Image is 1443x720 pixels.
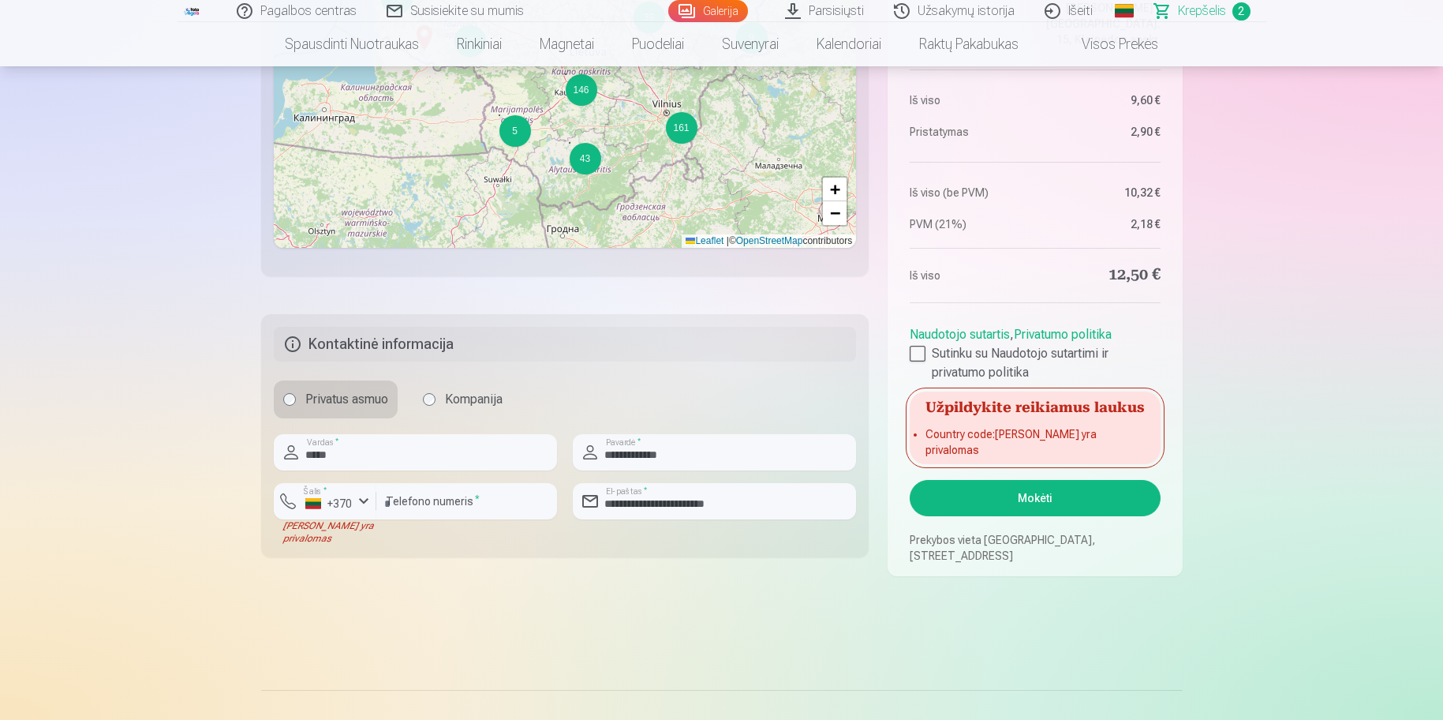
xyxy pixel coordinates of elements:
[499,114,500,116] div: 5
[910,392,1160,420] h5: Užpildykite reikiamus laukus
[274,327,857,362] h5: Kontaktinė informacija
[569,142,570,144] div: 43
[1014,327,1112,342] a: Privatumo politika
[910,480,1160,516] button: Mokėti
[305,496,353,512] div: +370
[823,201,847,225] a: Zoom out
[1178,2,1226,21] span: Krepšelis
[613,22,703,66] a: Puodeliai
[565,73,566,75] div: 146
[570,143,601,174] div: 43
[910,92,1027,108] dt: Iš viso
[1232,2,1250,21] span: 2
[910,344,1160,382] label: Sutinku su Naudotojo sutartimi ir privatumo politika
[910,124,1027,140] dt: Pristatymas
[283,393,296,406] input: Privatus asmuo
[666,112,697,144] div: 161
[438,22,521,66] a: Rinkiniai
[910,264,1027,287] dt: Iš viso
[910,185,1027,201] dt: Iš viso (be PVM)
[910,319,1160,382] div: ,
[682,234,856,248] div: © contributors
[499,115,531,147] div: 5
[736,235,803,246] a: OpenStreetMap
[521,22,613,66] a: Magnetai
[727,235,729,246] span: |
[830,179,840,199] span: +
[184,6,201,16] img: /fa5
[274,519,376,545] div: [PERSON_NAME] yra privalomas
[703,22,798,66] a: Suvenyrai
[1043,216,1161,232] dd: 2,18 €
[823,178,847,201] a: Zoom in
[274,381,398,418] label: Privatus asmuo
[1043,264,1161,287] dd: 12,50 €
[686,235,723,246] a: Leaflet
[413,381,512,418] label: Kompanija
[900,22,1037,66] a: Raktų pakabukas
[1037,22,1177,66] a: Visos prekės
[910,216,1027,232] dt: PVM (21%)
[1043,185,1161,201] dd: 10,32 €
[566,74,597,106] div: 146
[1043,124,1161,140] dd: 2,90 €
[910,532,1160,564] p: Prekybos vieta [GEOGRAPHIC_DATA], [STREET_ADDRESS]
[423,393,436,406] input: Kompanija
[925,426,1144,458] li: Country code : [PERSON_NAME] yra privalomas
[266,22,438,66] a: Spausdinti nuotraukas
[299,486,331,497] label: Šalis
[665,111,667,113] div: 161
[910,327,1010,342] a: Naudotojo sutartis
[798,22,900,66] a: Kalendoriai
[830,203,840,223] span: −
[274,483,376,519] button: Šalis*+370
[1043,92,1161,108] dd: 9,60 €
